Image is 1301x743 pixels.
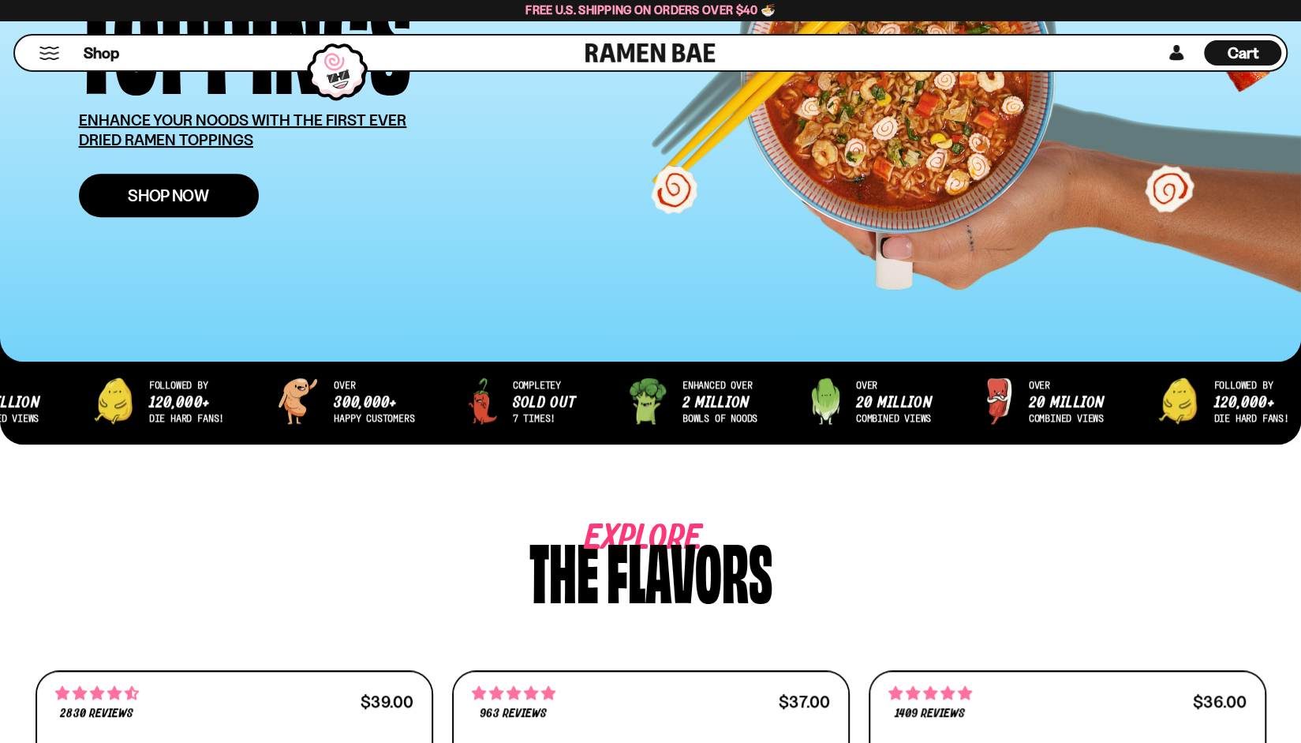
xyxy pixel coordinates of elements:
div: $37.00 [779,694,829,709]
span: Shop [84,43,119,64]
div: $36.00 [1193,694,1246,709]
button: Mobile Menu Trigger [39,47,60,60]
span: Shop Now [128,187,209,204]
span: 963 reviews [480,707,546,720]
span: 4.75 stars [472,683,555,704]
span: 4.76 stars [888,683,972,704]
span: 2830 reviews [60,707,133,720]
div: Cart [1204,36,1281,70]
span: 4.68 stars [55,683,139,704]
div: $39.00 [361,694,413,709]
span: Free U.S. Shipping on Orders over $40 🍜 [525,2,776,17]
span: Explore [585,531,654,546]
a: Shop [84,40,119,66]
div: The [529,531,599,606]
a: Shop Now [79,174,259,217]
span: Cart [1228,43,1258,62]
div: flavors [607,531,772,606]
span: 1409 reviews [895,707,965,720]
u: ENHANCE YOUR NOODS WITH THE FIRST EVER DRIED RAMEN TOPPINGS [79,111,407,149]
